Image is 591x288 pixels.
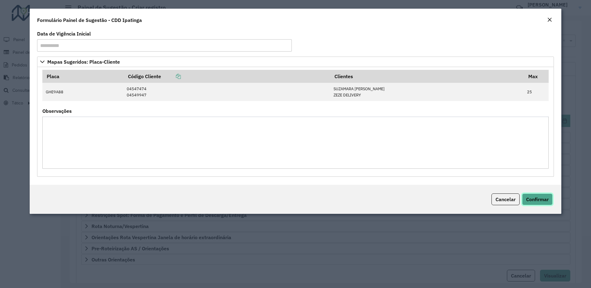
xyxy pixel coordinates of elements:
[37,30,91,37] label: Data de Vigência Inicial
[42,83,124,101] td: GHE9A88
[545,16,554,24] button: Close
[42,70,124,83] th: Placa
[124,83,330,101] td: 04547474 04549947
[330,83,524,101] td: SUZAMARA [PERSON_NAME] ZEZE DELIVERY
[47,59,120,64] span: Mapas Sugeridos: Placa-Cliente
[330,70,524,83] th: Clientes
[37,16,142,24] h4: Formulário Painel de Sugestão - CDD Ipatinga
[522,193,553,205] button: Confirmar
[495,196,516,202] span: Cancelar
[161,73,181,79] a: Copiar
[124,70,330,83] th: Código Cliente
[37,57,554,67] a: Mapas Sugeridos: Placa-Cliente
[42,107,72,115] label: Observações
[547,17,552,22] em: Fechar
[524,70,549,83] th: Max
[37,67,554,177] div: Mapas Sugeridos: Placa-Cliente
[491,193,520,205] button: Cancelar
[526,196,549,202] span: Confirmar
[524,83,549,101] td: 25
